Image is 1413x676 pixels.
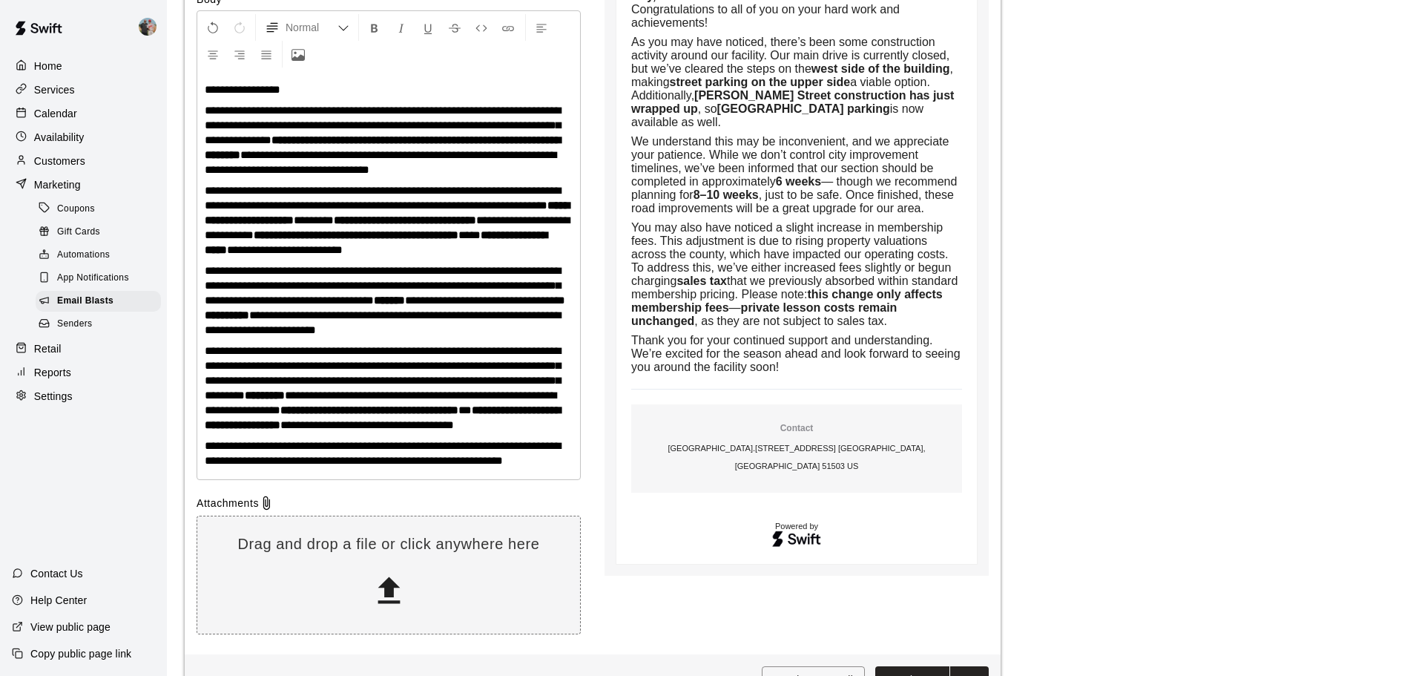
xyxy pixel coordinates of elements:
[139,18,157,36] img: Matt Minahan
[12,174,155,196] a: Marketing
[415,14,441,41] button: Format Underline
[12,79,155,101] a: Services
[34,106,77,121] p: Calendar
[771,529,822,549] img: Swift logo
[34,177,81,192] p: Marketing
[698,102,717,115] span: , so
[631,188,957,214] span: , just to be safe. Once finished, these road improvements will be a great upgrade for our area.
[631,275,961,301] span: that we previously absorbed within standard membership pricing. Please note:
[34,365,71,380] p: Reports
[776,175,821,188] strong: 6 weeks
[30,593,87,608] p: Help Center
[631,301,900,327] strong: private lesson costs remain unchanged
[259,14,355,41] button: Formatting Options
[36,199,161,220] div: Coupons
[34,82,75,97] p: Services
[34,341,62,356] p: Retail
[254,41,279,68] button: Justify Align
[36,222,161,243] div: Gift Cards
[36,268,161,289] div: App Notifications
[57,248,110,263] span: Automations
[57,294,113,309] span: Email Blasts
[12,385,155,407] a: Settings
[36,313,167,336] a: Senders
[631,221,955,287] span: You may also have noticed a slight increase in membership fees. This adjustment is due to rising ...
[34,130,85,145] p: Availability
[389,14,414,41] button: Format Italics
[30,646,131,661] p: Copy public page link
[12,338,155,360] a: Retail
[36,314,161,335] div: Senders
[12,150,155,172] a: Customers
[811,62,950,75] strong: west side of the building
[36,220,167,243] a: Gift Cards
[12,126,155,148] a: Availability
[694,315,887,327] span: , as they are not subject to sales tax.
[286,20,337,35] span: Normal
[36,291,161,312] div: Email Blasts
[36,244,167,267] a: Automations
[676,275,727,287] strong: sales tax
[36,290,167,313] a: Email Blasts
[631,89,958,115] strong: [PERSON_NAME] Street construction has just wrapped up
[57,271,129,286] span: App Notifications
[529,14,554,41] button: Left Align
[200,41,225,68] button: Center Align
[57,202,95,217] span: Coupons
[36,197,167,220] a: Coupons
[631,76,932,102] span: a viable option. Additionally,
[57,225,100,240] span: Gift Cards
[30,620,111,634] p: View public page
[442,14,467,41] button: Format Strikethrough
[362,14,387,41] button: Format Bold
[227,14,252,41] button: Redo
[197,496,581,511] div: Attachments
[136,12,167,42] div: Matt Minahan
[36,267,167,290] a: App Notifications
[495,14,521,41] button: Insert Link
[197,534,580,554] p: Drag and drop a file or click anywhere here
[286,41,311,68] button: Upload Image
[637,439,956,475] p: [GEOGRAPHIC_DATA] . [STREET_ADDRESS] [GEOGRAPHIC_DATA], [GEOGRAPHIC_DATA] 51503 US
[637,422,956,435] p: Contact
[631,62,956,88] span: , making
[670,76,851,88] strong: street parking on the upper side
[57,317,93,332] span: Senders
[34,59,62,73] p: Home
[631,36,953,75] span: As you may have noticed, there’s been some construction activity around our facility. Our main dr...
[34,389,73,404] p: Settings
[12,55,155,77] a: Home
[631,288,946,314] strong: this change only affects membership fees
[729,301,741,314] span: —
[631,334,964,373] span: Thank you for your continued support and understanding. We’re excited for the season ahead and lo...
[631,175,961,201] span: — though we recommend planning for
[12,361,155,384] a: Reports
[631,522,962,531] p: Powered by
[694,188,759,201] strong: 8–10 weeks
[631,135,952,188] span: We understand this may be inconvenient, and we appreciate your patience. While we don’t control c...
[227,41,252,68] button: Right Align
[36,245,161,266] div: Automations
[717,102,890,115] strong: [GEOGRAPHIC_DATA] parking
[12,102,155,125] a: Calendar
[631,102,927,128] span: is now available as well.
[30,566,83,581] p: Contact Us
[34,154,85,168] p: Customers
[200,14,225,41] button: Undo
[469,14,494,41] button: Insert Code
